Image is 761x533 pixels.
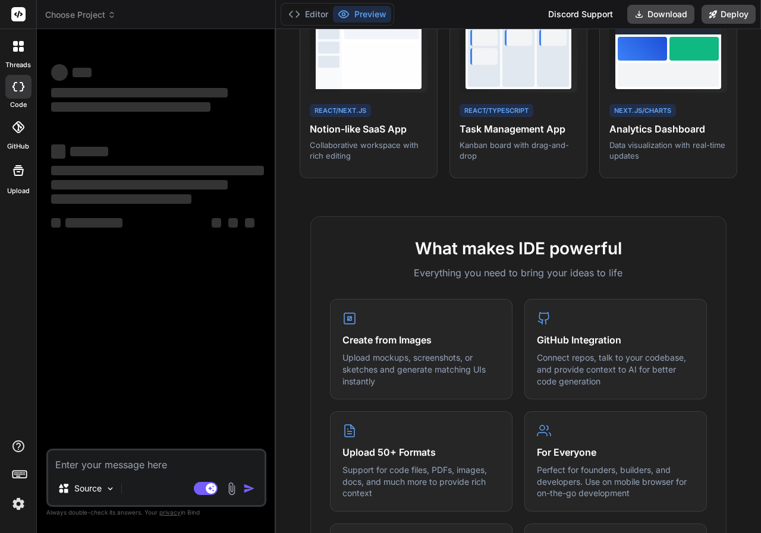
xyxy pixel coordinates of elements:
[51,102,210,112] span: ‌
[45,9,116,21] span: Choose Project
[5,60,31,70] label: threads
[51,180,228,190] span: ‌
[330,236,707,261] h2: What makes IDE powerful
[7,186,30,196] label: Upload
[537,333,694,347] h4: GitHub Integration
[284,6,333,23] button: Editor
[51,64,68,81] span: ‌
[342,352,500,387] p: Upload mockups, screenshots, or sketches and generate matching UIs instantly
[46,507,266,518] p: Always double-check its answers. Your in Bind
[225,482,238,496] img: attachment
[342,464,500,499] p: Support for code files, PDFs, images, docs, and much more to provide rich context
[51,88,228,97] span: ‌
[245,218,254,228] span: ‌
[212,218,221,228] span: ‌
[609,104,676,118] div: Next.js/Charts
[342,445,500,459] h4: Upload 50+ Formats
[65,218,122,228] span: ‌
[10,100,27,110] label: code
[73,68,92,77] span: ‌
[159,509,181,516] span: privacy
[8,494,29,514] img: settings
[310,140,427,161] p: Collaborative workspace with rich editing
[702,5,756,24] button: Deploy
[609,140,727,161] p: Data visualization with real-time updates
[51,144,65,159] span: ‌
[105,484,115,494] img: Pick Models
[333,6,391,23] button: Preview
[537,352,694,387] p: Connect repos, talk to your codebase, and provide context to AI for better code generation
[51,194,191,204] span: ‌
[609,122,727,136] h4: Analytics Dashboard
[51,166,264,175] span: ‌
[537,464,694,499] p: Perfect for founders, builders, and developers. Use on mobile browser for on-the-go development
[460,140,577,161] p: Kanban board with drag-and-drop
[74,482,102,494] p: Source
[310,122,427,136] h4: Notion-like SaaS App
[627,5,694,24] button: Download
[342,333,500,347] h4: Create from Images
[330,266,707,280] p: Everything you need to bring your ideas to life
[310,104,371,118] div: React/Next.js
[460,104,533,118] div: React/TypeScript
[51,218,61,228] span: ‌
[70,147,108,156] span: ‌
[460,122,577,136] h4: Task Management App
[537,445,694,459] h4: For Everyone
[541,5,620,24] div: Discord Support
[228,218,238,228] span: ‌
[7,141,29,152] label: GitHub
[243,482,255,494] img: icon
